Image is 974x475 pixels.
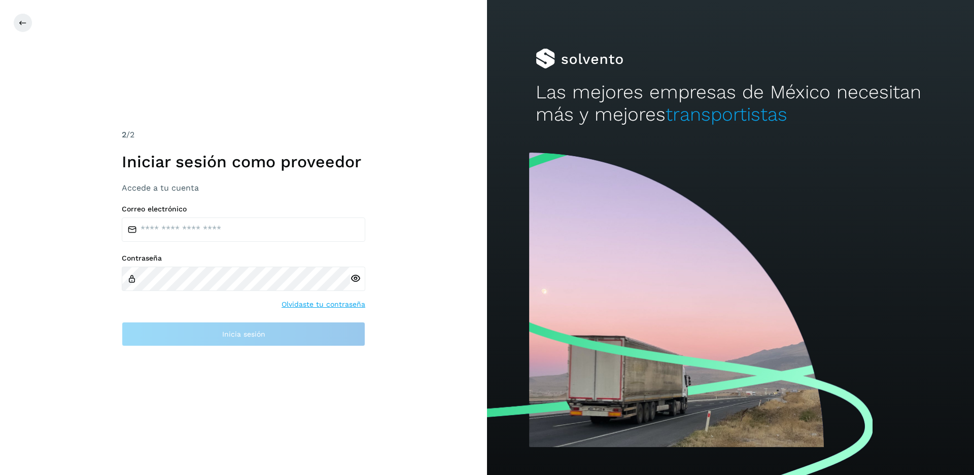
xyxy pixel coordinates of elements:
[122,152,365,171] h1: Iniciar sesión como proveedor
[282,299,365,310] a: Olvidaste tu contraseña
[122,322,365,346] button: Inicia sesión
[222,331,265,338] span: Inicia sesión
[536,81,925,126] h2: Las mejores empresas de México necesitan más y mejores
[122,205,365,213] label: Correo electrónico
[122,129,365,141] div: /2
[122,254,365,263] label: Contraseña
[122,183,365,193] h3: Accede a tu cuenta
[666,103,787,125] span: transportistas
[122,130,126,139] span: 2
